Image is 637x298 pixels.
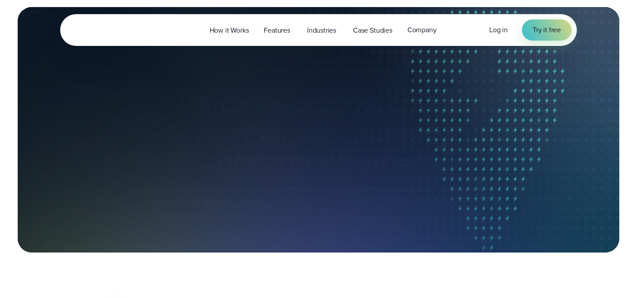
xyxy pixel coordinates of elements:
[407,25,437,35] span: Company
[210,25,249,36] span: How it Works
[353,25,392,36] span: Case Studies
[522,19,572,41] a: Try it free
[264,25,290,36] span: Features
[307,25,336,36] span: Industries
[533,25,561,35] span: Try it free
[489,25,508,35] a: Log in
[345,21,400,39] a: Case Studies
[202,21,257,39] a: How it Works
